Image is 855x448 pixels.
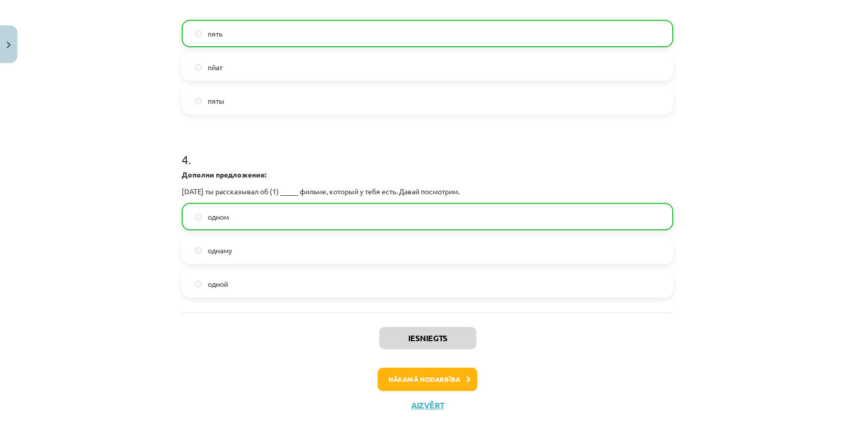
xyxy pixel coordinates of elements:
input: пять [195,31,202,37]
span: пйат [208,62,222,73]
button: Aizvērt [408,400,447,410]
span: однаму [208,245,232,256]
img: icon-close-lesson-0947bae3869378f0d4975bcd49f059093ad1ed9edebbc8119c70593378902aed.svg [7,42,11,48]
h1: 4 . [182,135,673,166]
input: одной [195,281,202,287]
span: пяты [208,96,224,106]
input: одном [195,214,202,220]
span: пять [208,28,222,39]
span: одной [208,279,228,289]
button: Nākamā nodarbība [378,368,477,391]
p: [DATE] ты рассказывал об (1) _____ фильме, который у тебя есть. Давай посмотрим. [182,186,673,197]
span: одном [208,212,229,222]
button: Iesniegts [379,327,476,349]
strong: Дополни предложение: [182,170,266,179]
input: пяты [195,98,202,104]
input: пйат [195,64,202,71]
input: однаму [195,247,202,254]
